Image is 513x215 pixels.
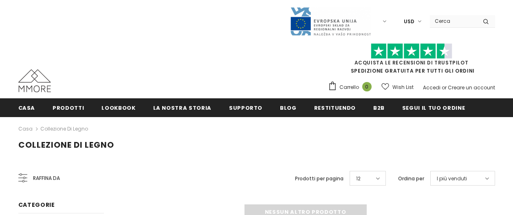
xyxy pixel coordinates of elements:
[392,83,414,91] span: Wish List
[53,98,84,117] a: Prodotti
[18,124,33,134] a: Casa
[398,175,424,183] label: Ordina per
[442,84,447,91] span: or
[356,175,361,183] span: 12
[33,174,60,183] span: Raffina da
[229,104,262,112] span: supporto
[18,69,51,92] img: Casi MMORE
[280,98,297,117] a: Blog
[101,98,135,117] a: Lookbook
[339,83,359,91] span: Carrello
[371,43,452,59] img: Fidati di Pilot Stars
[290,18,371,24] a: Javni Razpis
[40,125,88,132] a: Collezione di legno
[153,104,211,112] span: La nostra storia
[362,82,372,91] span: 0
[18,139,114,151] span: Collezione di legno
[402,98,465,117] a: Segui il tuo ordine
[18,98,35,117] a: Casa
[354,59,469,66] a: Acquista le recensioni di TrustPilot
[229,98,262,117] a: supporto
[448,84,495,91] a: Creare un account
[153,98,211,117] a: La nostra storia
[295,175,343,183] label: Prodotti per pagina
[314,104,356,112] span: Restituendo
[404,18,414,26] span: USD
[314,98,356,117] a: Restituendo
[53,104,84,112] span: Prodotti
[328,47,495,74] span: SPEDIZIONE GRATUITA PER TUTTI GLI ORDINI
[423,84,440,91] a: Accedi
[18,104,35,112] span: Casa
[101,104,135,112] span: Lookbook
[373,104,385,112] span: B2B
[290,7,371,36] img: Javni Razpis
[373,98,385,117] a: B2B
[430,15,477,27] input: Search Site
[328,81,376,93] a: Carrello 0
[402,104,465,112] span: Segui il tuo ordine
[381,80,414,94] a: Wish List
[280,104,297,112] span: Blog
[437,175,467,183] span: I più venduti
[18,201,55,209] span: Categorie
